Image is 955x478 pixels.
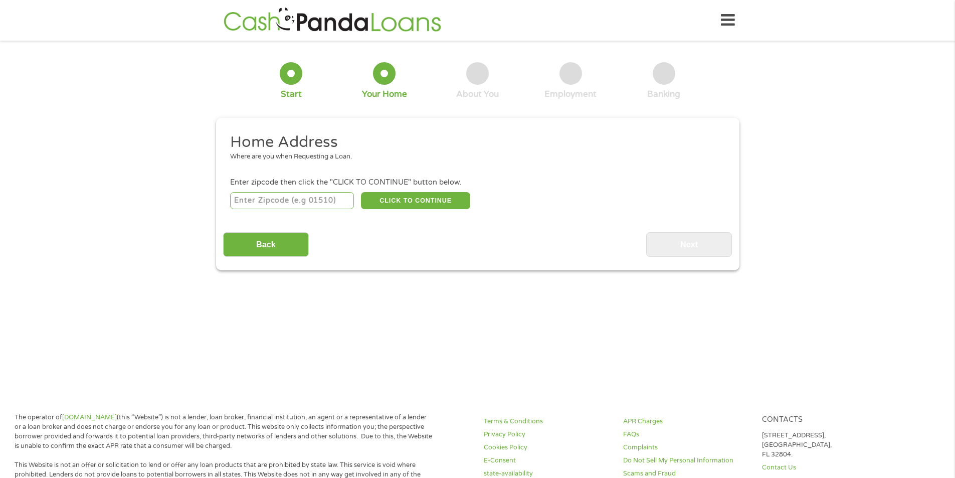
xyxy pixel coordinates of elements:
a: Terms & Conditions [484,417,611,426]
input: Next [646,232,732,257]
div: Enter zipcode then click the "CLICK TO CONTINUE" button below. [230,177,724,188]
p: [STREET_ADDRESS], [GEOGRAPHIC_DATA], FL 32804. [762,431,889,459]
div: About You [456,89,499,100]
img: GetLoanNow Logo [221,6,444,35]
div: Where are you when Requesting a Loan. [230,152,717,162]
a: Cookies Policy [484,443,611,452]
input: Enter Zipcode (e.g 01510) [230,192,354,209]
div: Banking [647,89,680,100]
h2: Home Address [230,132,717,152]
a: Privacy Policy [484,430,611,439]
button: CLICK TO CONTINUE [361,192,470,209]
a: FAQs [623,430,750,439]
a: E-Consent [484,456,611,465]
h4: Contacts [762,415,889,425]
p: The operator of (this “Website”) is not a lender, loan broker, financial institution, an agent or... [15,413,433,451]
a: Contact Us [762,463,889,472]
a: [DOMAIN_NAME] [62,413,117,421]
input: Back [223,232,309,257]
div: Your Home [362,89,407,100]
a: Do Not Sell My Personal Information [623,456,750,465]
a: APR Charges [623,417,750,426]
div: Start [281,89,302,100]
a: Complaints [623,443,750,452]
div: Employment [544,89,597,100]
